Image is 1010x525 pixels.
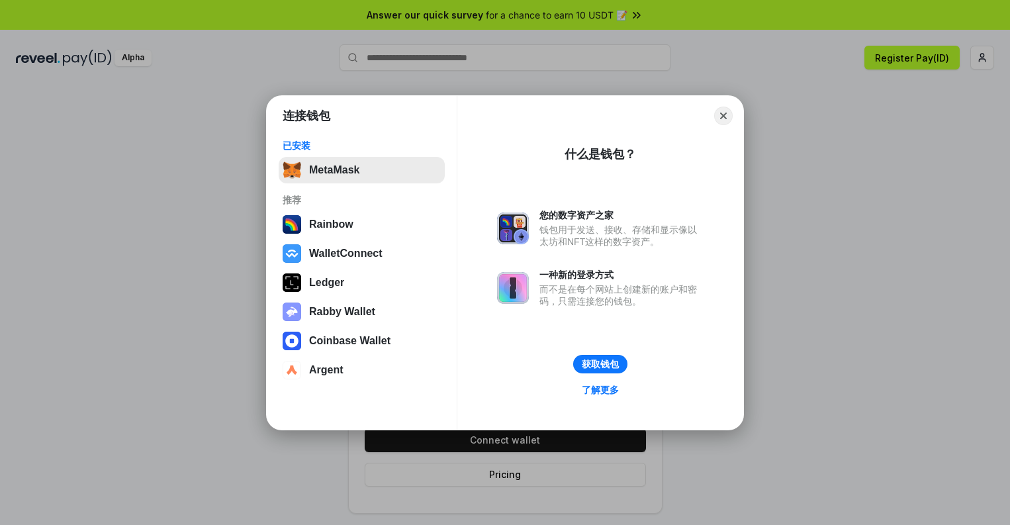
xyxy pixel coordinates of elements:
img: svg+xml,%3Csvg%20xmlns%3D%22http%3A%2F%2Fwww.w3.org%2F2000%2Fsvg%22%20fill%3D%22none%22%20viewBox... [283,303,301,321]
button: Coinbase Wallet [279,328,445,354]
div: 获取钱包 [582,358,619,370]
div: 已安装 [283,140,441,152]
img: svg+xml,%3Csvg%20xmlns%3D%22http%3A%2F%2Fwww.w3.org%2F2000%2Fsvg%22%20fill%3D%22none%22%20viewBox... [497,213,529,244]
img: svg+xml,%3Csvg%20width%3D%2228%22%20height%3D%2228%22%20viewBox%3D%220%200%2028%2028%22%20fill%3D... [283,361,301,379]
div: Rainbow [309,218,353,230]
div: MetaMask [309,164,359,176]
img: svg+xml,%3Csvg%20width%3D%2228%22%20height%3D%2228%22%20viewBox%3D%220%200%2028%2028%22%20fill%3D... [283,332,301,350]
img: svg+xml,%3Csvg%20fill%3D%22none%22%20height%3D%2233%22%20viewBox%3D%220%200%2035%2033%22%20width%... [283,161,301,179]
button: Ledger [279,269,445,296]
div: 您的数字资产之家 [539,209,704,221]
div: WalletConnect [309,248,383,260]
button: Rainbow [279,211,445,238]
button: MetaMask [279,157,445,183]
img: svg+xml,%3Csvg%20xmlns%3D%22http%3A%2F%2Fwww.w3.org%2F2000%2Fsvg%22%20width%3D%2228%22%20height%3... [283,273,301,292]
button: Argent [279,357,445,383]
div: Argent [309,364,344,376]
div: 了解更多 [582,384,619,396]
a: 了解更多 [574,381,627,399]
button: 获取钱包 [573,355,627,373]
div: 钱包用于发送、接收、存储和显示像以太坊和NFT这样的数字资产。 [539,224,704,248]
img: svg+xml,%3Csvg%20width%3D%22120%22%20height%3D%22120%22%20viewBox%3D%220%200%20120%20120%22%20fil... [283,215,301,234]
div: 什么是钱包？ [565,146,636,162]
button: Close [714,107,733,125]
button: WalletConnect [279,240,445,267]
div: Rabby Wallet [309,306,375,318]
div: 而不是在每个网站上创建新的账户和密码，只需连接您的钱包。 [539,283,704,307]
div: 推荐 [283,194,441,206]
div: Ledger [309,277,344,289]
img: svg+xml,%3Csvg%20width%3D%2228%22%20height%3D%2228%22%20viewBox%3D%220%200%2028%2028%22%20fill%3D... [283,244,301,263]
h1: 连接钱包 [283,108,330,124]
div: 一种新的登录方式 [539,269,704,281]
button: Rabby Wallet [279,299,445,325]
div: Coinbase Wallet [309,335,390,347]
img: svg+xml,%3Csvg%20xmlns%3D%22http%3A%2F%2Fwww.w3.org%2F2000%2Fsvg%22%20fill%3D%22none%22%20viewBox... [497,272,529,304]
